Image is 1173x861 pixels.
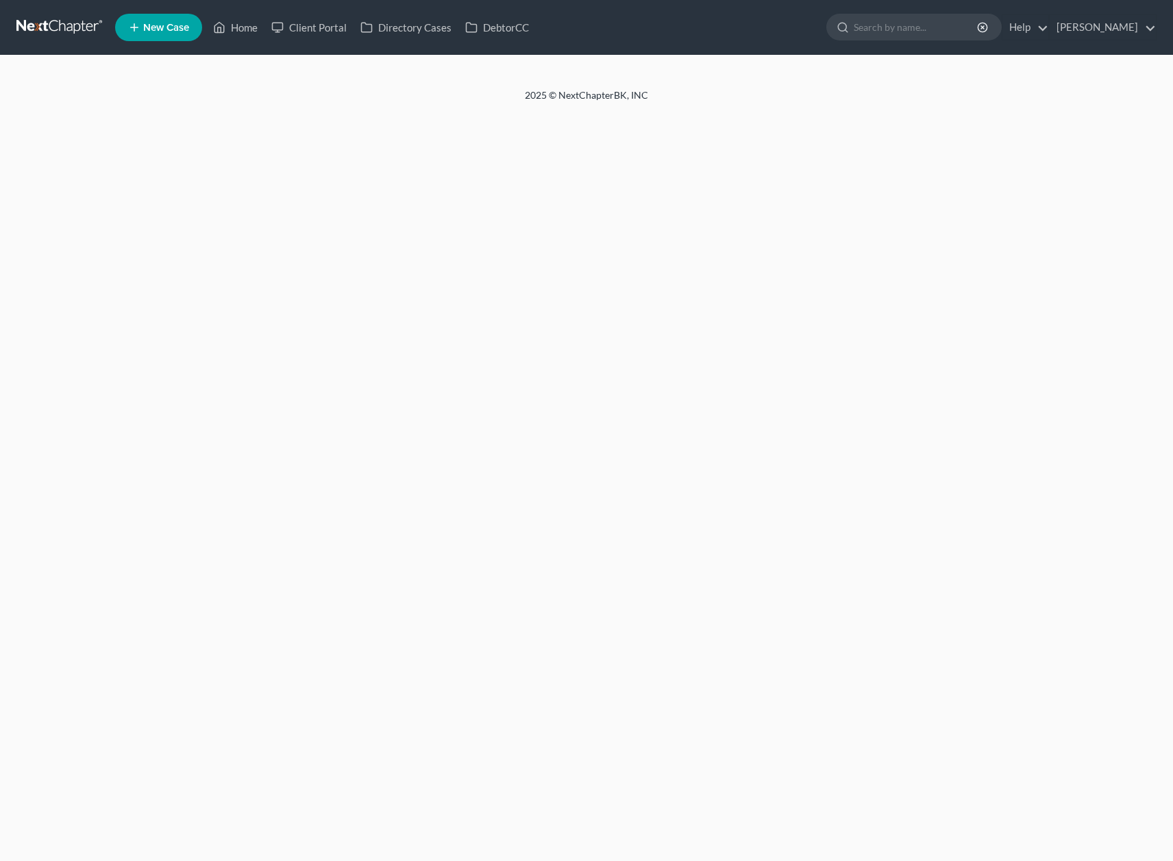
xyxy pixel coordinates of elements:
input: Search by name... [854,14,979,40]
a: [PERSON_NAME] [1050,15,1156,40]
a: Help [1002,15,1048,40]
a: DebtorCC [458,15,536,40]
a: Home [206,15,264,40]
span: New Case [143,23,189,33]
a: Directory Cases [354,15,458,40]
div: 2025 © NextChapterBK, INC [196,88,977,113]
a: Client Portal [264,15,354,40]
